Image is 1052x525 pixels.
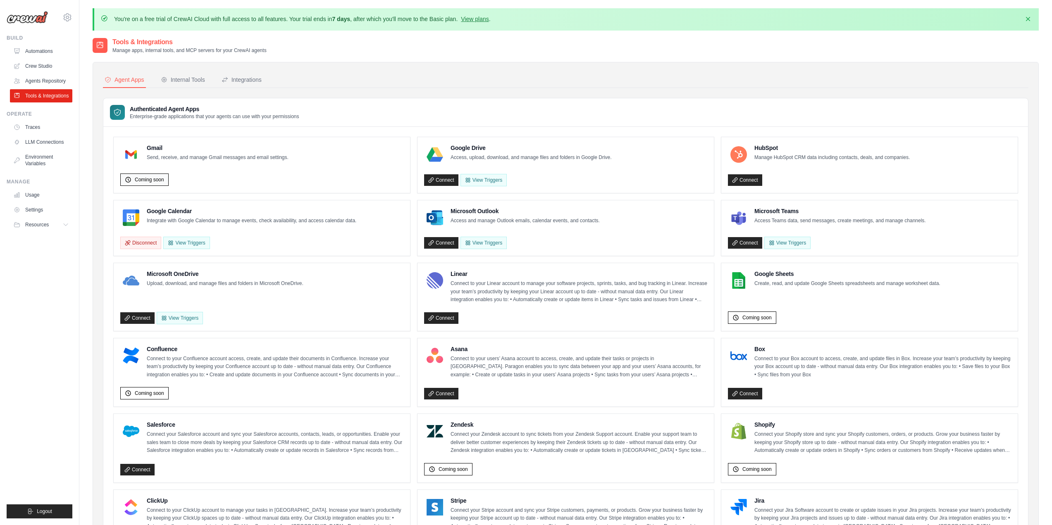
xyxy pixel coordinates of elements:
a: Traces [10,121,72,134]
button: Logout [7,504,72,518]
p: Connect your Shopify store and sync your Shopify customers, orders, or products. Grow your busine... [754,430,1011,455]
p: Enterprise-grade applications that your agents can use with your permissions [130,113,299,120]
h4: Jira [754,496,1011,505]
a: Connect [424,312,458,324]
a: Agents Repository [10,74,72,88]
h4: Confluence [147,345,403,353]
h2: Tools & Integrations [112,37,267,47]
a: Connect [728,237,762,249]
p: Access, upload, download, and manage files and folders in Google Drive. [451,154,612,162]
img: Salesforce Logo [123,423,139,439]
img: HubSpot Logo [730,146,747,163]
a: Environment Variables [10,150,72,170]
span: Resources [25,221,49,228]
img: Asana Logo [427,347,443,364]
img: Stripe Logo [427,499,443,515]
h4: Microsoft Outlook [451,207,600,215]
div: Build [7,35,72,41]
: View Triggers [764,237,811,249]
p: Access and manage Outlook emails, calendar events, and contacts. [451,217,600,225]
h4: Asana [451,345,707,353]
p: Integrate with Google Calendar to manage events, check availability, and access calendar data. [147,217,356,225]
img: Jira Logo [730,499,747,515]
button: Integrations [220,72,263,88]
a: Connect [728,388,762,399]
p: Send, receive, and manage Gmail messages and email settings. [147,154,289,162]
img: Google Drive Logo [427,146,443,163]
h4: Microsoft Teams [754,207,926,215]
p: Connect to your Linear account to manage your software projects, sprints, tasks, and bug tracking... [451,280,707,304]
p: Manage apps, internal tools, and MCP servers for your CrewAI agents [112,47,267,54]
: View Triggers [157,312,203,324]
h4: ClickUp [147,496,403,505]
img: Gmail Logo [123,146,139,163]
p: Access Teams data, send messages, create meetings, and manage channels. [754,217,926,225]
span: Logout [37,508,52,515]
button: View Triggers [163,237,210,249]
a: Tools & Integrations [10,89,72,102]
a: Connect [120,464,155,475]
div: Agent Apps [105,76,144,84]
p: Connect to your Confluence account access, create, and update their documents in Confluence. Incr... [147,355,403,379]
img: Shopify Logo [730,423,747,439]
h4: Shopify [754,420,1011,429]
a: Automations [10,45,72,58]
h4: Zendesk [451,420,707,429]
img: Microsoft Outlook Logo [427,209,443,226]
h4: Box [754,345,1011,353]
p: Connect to your users’ Asana account to access, create, and update their tasks or projects in [GE... [451,355,707,379]
p: You're on a free trial of CrewAI Cloud with full access to all features. Your trial ends in , aft... [114,15,491,23]
a: LLM Connections [10,135,72,149]
p: Connect your Zendesk account to sync tickets from your Zendesk Support account. Enable your suppo... [451,430,707,455]
img: ClickUp Logo [123,499,139,515]
: View Triggers [460,174,507,186]
a: Connect [728,174,762,186]
a: Connect [424,388,458,399]
div: Internal Tools [161,76,205,84]
span: Coming soon [439,466,468,473]
: View Triggers [460,237,507,249]
span: Coming soon [135,390,164,397]
img: Zendesk Logo [427,423,443,439]
a: Connect [120,312,155,324]
img: Microsoft OneDrive Logo [123,272,139,289]
a: View plans [461,16,489,22]
span: Coming soon [135,176,164,183]
a: Crew Studio [10,59,72,73]
img: Google Calendar Logo [123,209,139,226]
a: Usage [10,188,72,202]
button: Resources [10,218,72,231]
img: Linear Logo [427,272,443,289]
h4: Microsoft OneDrive [147,270,303,278]
strong: 7 days [332,16,350,22]
img: Confluence Logo [123,347,139,364]
h4: Gmail [147,144,289,152]
p: Connect your Salesforce account and sync your Salesforce accounts, contacts, leads, or opportunit... [147,430,403,455]
img: Logo [7,11,48,24]
p: Create, read, and update Google Sheets spreadsheets and manage worksheet data. [754,280,940,288]
button: Disconnect [120,237,161,249]
a: Connect [424,174,458,186]
div: Integrations [222,76,262,84]
div: Manage [7,178,72,185]
img: Microsoft Teams Logo [730,209,747,226]
p: Connect to your Box account to access, create, and update files in Box. Increase your team’s prod... [754,355,1011,379]
button: Agent Apps [103,72,146,88]
img: Google Sheets Logo [730,272,747,289]
a: Connect [424,237,458,249]
div: Operate [7,111,72,117]
h4: Google Sheets [754,270,940,278]
h4: HubSpot [754,144,910,152]
button: Internal Tools [159,72,207,88]
h4: Google Drive [451,144,612,152]
h4: Google Calendar [147,207,356,215]
p: Manage HubSpot CRM data including contacts, deals, and companies. [754,154,910,162]
p: Upload, download, and manage files and folders in Microsoft OneDrive. [147,280,303,288]
h4: Stripe [451,496,707,505]
h3: Authenticated Agent Apps [130,105,299,113]
h4: Salesforce [147,420,403,429]
span: Coming soon [742,314,772,321]
h4: Linear [451,270,707,278]
span: Coming soon [742,466,772,473]
img: Box Logo [730,347,747,364]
